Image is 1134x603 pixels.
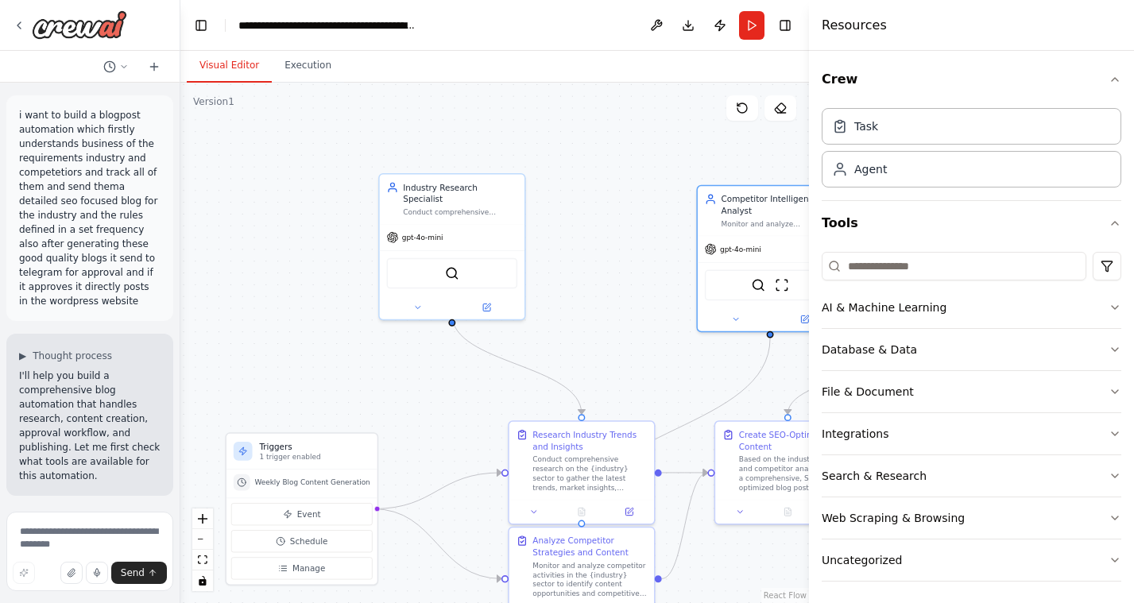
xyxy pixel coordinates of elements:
[259,452,370,462] p: 1 trigger enabled
[532,535,647,559] div: Analyze Competitor Strategies and Content
[822,510,965,526] div: Web Scraping & Browsing
[822,57,1121,102] button: Crew
[121,566,145,579] span: Send
[111,562,167,584] button: Send
[192,529,213,550] button: zoom out
[822,300,946,315] div: AI & Machine Learning
[532,429,647,453] div: Research Industry Trends and Insights
[32,10,127,39] img: Logo
[822,497,1121,539] button: Web Scraping & Browsing
[19,369,161,483] p: I'll help you build a comprehensive blog automation that handles research, content creation, appr...
[822,426,888,442] div: Integrations
[403,181,517,205] div: Industry Research Specialist
[772,312,838,327] button: Open in side panel
[532,561,647,598] div: Monitor and analyze competitor activities in the {industry} sector to identify content opportunit...
[822,455,1121,497] button: Search & Research
[19,108,161,308] p: i want to build a blogpost automation which firstly understands business of the requirements indu...
[403,207,517,217] div: Conduct comprehensive research on {industry} sector, analyzing business trends, market dynamics, ...
[822,245,1121,594] div: Tools
[402,233,443,242] span: gpt-4o-mini
[33,350,112,362] span: Thought process
[508,420,655,524] div: Research Industry Trends and InsightsConduct comprehensive research on the {industry} sector to g...
[822,384,914,400] div: File & Document
[722,193,836,217] div: Competitor Intelligence Analyst
[231,557,373,579] button: Manage
[822,329,1121,370] button: Database & Data
[575,338,776,520] g: Edge from 9541cd5e-f15a-40ac-af7c-7333cb7475a3 to cf3a12c7-abf8-45f3-8b4c-1a7426fd6170
[696,185,843,332] div: Competitor Intelligence AnalystMonitor and analyze competitors in {industry} sector, tracking the...
[13,562,35,584] button: Improve this prompt
[822,102,1121,200] div: Crew
[192,508,213,529] button: zoom in
[822,413,1121,454] button: Integrations
[190,14,212,37] button: Hide left sidebar
[822,539,1121,581] button: Uncategorized
[292,562,325,574] span: Manage
[297,508,321,520] span: Event
[739,429,853,453] div: Create SEO-Optimized Blog Content
[378,173,525,320] div: Industry Research SpecialistConduct comprehensive research on {industry} sector, analyzing busine...
[763,504,813,519] button: No output available
[445,266,459,280] img: SerperDevTool
[764,591,807,600] a: React Flow attribution
[775,278,789,292] img: ScrapeWebsiteTool
[254,477,370,487] span: Weekly Blog Content Generation
[782,327,965,414] g: Edge from 57d80280-407a-47f7-bc71-0354d24af41c to b4b7d67e-161a-470a-9cbb-6c1222e3b1ec
[193,95,234,108] div: Version 1
[822,342,917,358] div: Database & Data
[822,468,927,484] div: Search & Research
[720,245,761,254] span: gpt-4o-mini
[822,201,1121,245] button: Tools
[774,14,796,37] button: Hide right sidebar
[373,467,501,515] g: Edge from triggers to 961c5bb7-22a1-47ba-8193-1c225bff4815
[714,420,861,524] div: Create SEO-Optimized Blog ContentBased on the industry research and competitor analysis, create a...
[822,287,1121,328] button: AI & Machine Learning
[532,454,647,492] div: Conduct comprehensive research on the {industry} sector to gather the latest trends, market insig...
[854,161,887,177] div: Agent
[662,467,708,585] g: Edge from cf3a12c7-abf8-45f3-8b4c-1a7426fd6170 to b4b7d67e-161a-470a-9cbb-6c1222e3b1ec
[97,57,135,76] button: Switch to previous chat
[19,350,112,362] button: ▶Thought process
[231,503,373,525] button: Event
[854,118,878,134] div: Task
[739,454,853,492] div: Based on the industry research and competitor analysis, create a comprehensive, SEO-optimized blo...
[609,504,649,519] button: Open in side panel
[822,552,902,568] div: Uncategorized
[822,371,1121,412] button: File & Document
[751,278,765,292] img: SerperDevTool
[192,550,213,570] button: fit view
[238,17,417,33] nav: breadcrumb
[373,503,501,585] g: Edge from triggers to cf3a12c7-abf8-45f3-8b4c-1a7426fd6170
[557,504,607,519] button: No output available
[722,219,836,229] div: Monitor and analyze competitors in {industry} sector, tracking their content strategies, marketin...
[192,570,213,591] button: toggle interactivity
[192,508,213,591] div: React Flow controls
[231,530,373,552] button: Schedule
[259,441,370,453] h3: Triggers
[272,49,344,83] button: Execution
[225,432,378,586] div: Triggers1 trigger enabledWeekly Blog Content GenerationEventScheduleManage
[446,315,587,414] g: Edge from 0279e891-6b2c-4bd6-a0de-5bb64a2ba655 to 961c5bb7-22a1-47ba-8193-1c225bff4815
[662,467,708,479] g: Edge from 961c5bb7-22a1-47ba-8193-1c225bff4815 to b4b7d67e-161a-470a-9cbb-6c1222e3b1ec
[19,350,26,362] span: ▶
[141,57,167,76] button: Start a new chat
[60,562,83,584] button: Upload files
[86,562,108,584] button: Click to speak your automation idea
[822,16,887,35] h4: Resources
[453,300,520,315] button: Open in side panel
[187,49,272,83] button: Visual Editor
[290,535,328,547] span: Schedule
